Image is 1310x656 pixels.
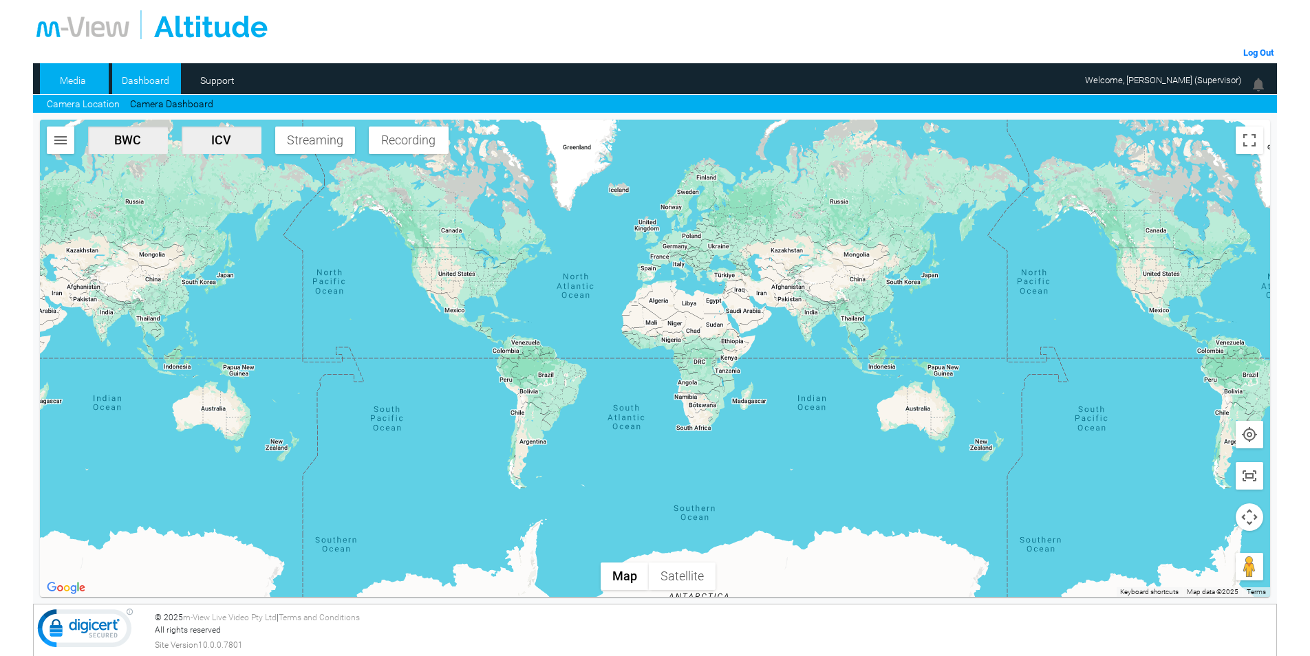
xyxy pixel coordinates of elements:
span: BWC [94,133,162,147]
a: Dashboard [112,70,179,91]
a: Terms (opens in new tab) [1247,588,1266,595]
img: bell24.png [1250,76,1267,93]
button: Show street map [601,562,649,590]
button: Keyboard shortcuts [1120,587,1179,597]
button: BWC [88,127,168,154]
button: Search [47,127,74,154]
span: Map data ©2025 [1187,588,1238,595]
button: Show all cameras [1236,462,1263,490]
a: Open this area in Google Maps (opens a new window) [43,579,89,597]
img: DigiCert Secured Site Seal [37,608,133,655]
span: ICV [187,133,256,147]
button: Toggle fullscreen view [1236,127,1263,154]
button: Streaming [275,127,355,154]
img: svg+xml,%3Csvg%20xmlns%3D%22http%3A%2F%2Fwww.w3.org%2F2000%2Fsvg%22%20height%3D%2224%22%20viewBox... [1241,426,1258,443]
button: ICV [182,127,261,154]
a: Support [184,70,251,91]
span: Streaming [281,133,350,147]
button: Map camera controls [1236,503,1263,531]
a: Camera Location [47,97,120,111]
a: Terms and Conditions [279,613,360,622]
img: svg+xml,%3Csvg%20xmlns%3D%22http%3A%2F%2Fwww.w3.org%2F2000%2Fsvg%22%20height%3D%2224%22%20viewBox... [52,132,69,149]
span: Recording [374,133,443,147]
a: Log Out [1243,47,1274,58]
div: © 2025 | All rights reserved [155,611,1274,651]
button: Show user location [1236,421,1263,448]
a: m-View Live Video Pty Ltd [183,613,277,622]
a: Media [40,70,107,91]
div: Site Version [155,639,1274,651]
a: Camera Dashboard [130,97,213,111]
button: Drag Pegman onto the map to open Street View [1236,553,1263,580]
button: Show satellite imagery [649,562,716,590]
span: Welcome, [PERSON_NAME] (Supervisor) [1085,75,1241,85]
img: svg+xml,%3Csvg%20xmlns%3D%22http%3A%2F%2Fwww.w3.org%2F2000%2Fsvg%22%20height%3D%2224%22%20viewBox... [1241,468,1258,484]
span: 10.0.0.7801 [198,639,243,651]
img: Google [43,579,89,597]
button: Recording [369,127,449,154]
